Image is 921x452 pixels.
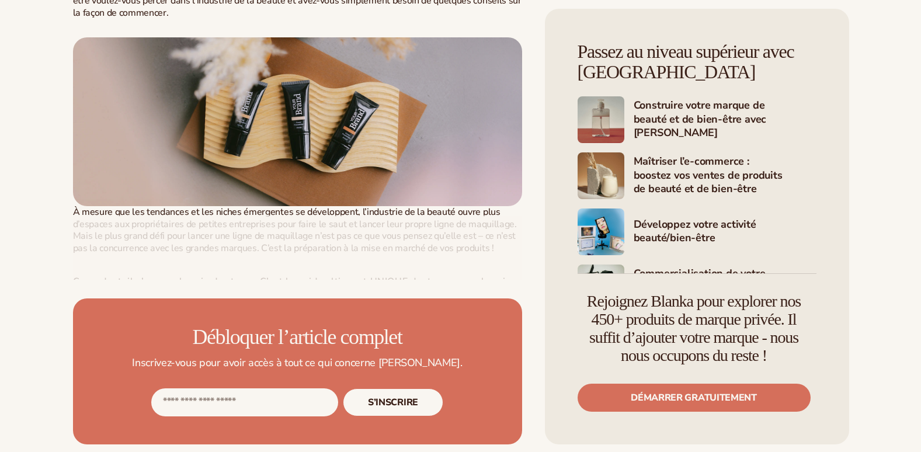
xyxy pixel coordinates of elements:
input: Adresse courriel [151,388,338,416]
img: Image Shopify 5 [578,96,624,143]
p: Inscrivez-vous pour avoir accès à tout ce qui concerne [PERSON_NAME]. [92,357,503,370]
a: Image Shopify 8 Commercialisation de votre marque de beauté et de bien-être 101 [578,265,816,311]
h4: Développez votre activité beauté/bien-être [634,218,816,246]
a: Sign Up - Blanka Brand [73,37,522,206]
h3: Débloquer l’article complet [92,326,503,347]
img: Présentoir de fondation avec combinaison de fumée [73,37,522,206]
img: Image Shopify 6 [578,152,624,199]
h4: Maîtriser l’e-commerce : boostez vos ventes de produits de beauté et de bien-être [634,155,816,197]
h4: Passez au niveau supérieur avec [GEOGRAPHIC_DATA] [578,41,816,82]
a: Image Shopify 5 Construire votre marque de beauté et de bien-être avec [PERSON_NAME] [578,96,816,143]
img: Image Shopify 8 [578,265,624,311]
h4: Construire votre marque de beauté et de bien-être avec [PERSON_NAME] [634,99,816,141]
span: À mesure que les tendances et les niches émergentes se développent, l’industrie de la beauté ouvr... [73,206,517,255]
h4: Commercialisation de votre marque de beauté et de bien-être 101 [634,267,816,309]
button: S’inscrire [343,388,443,416]
a: Image Shopify 7 Développez votre activité beauté/bien-être [578,208,816,255]
h4: Rejoignez Blanka pour explorer nos 450+ produits de marque privée. Il suffit d’ajouter votre marq... [578,293,811,364]
img: Image Shopify 7 [578,208,624,255]
a: Image Shopify 6 Maîtriser l’e-commerce : boostez vos ventes de produits de beauté et de bien-être [578,152,816,199]
a: Démarrer gratuitement [578,384,811,412]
